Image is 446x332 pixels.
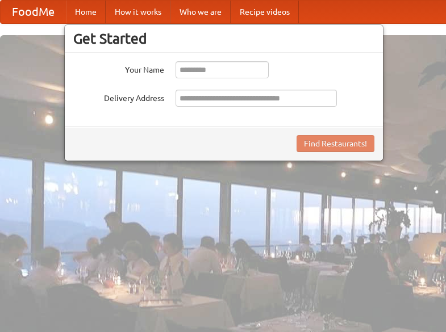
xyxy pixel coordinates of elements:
[106,1,170,23] a: How it works
[66,1,106,23] a: Home
[170,1,231,23] a: Who we are
[73,90,164,104] label: Delivery Address
[73,30,374,47] h3: Get Started
[1,1,66,23] a: FoodMe
[231,1,299,23] a: Recipe videos
[297,135,374,152] button: Find Restaurants!
[73,61,164,75] label: Your Name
